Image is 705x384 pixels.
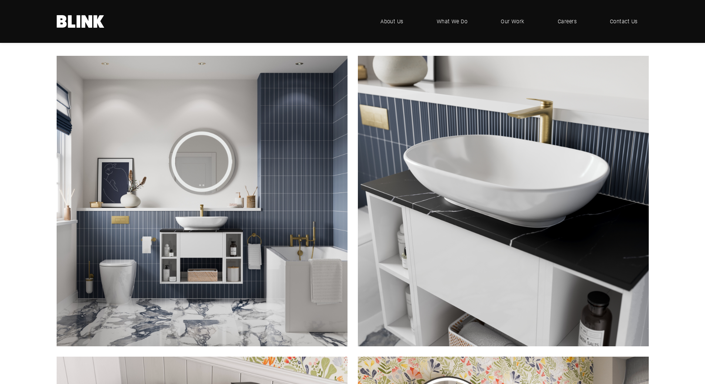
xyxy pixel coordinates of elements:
[501,17,524,26] span: Our Work
[610,17,638,26] span: Contact Us
[558,17,577,26] span: Careers
[599,10,649,33] a: Contact Us
[57,56,348,346] img: a bathroom with a sink, toilet, and bathtub
[369,10,414,33] a: About Us
[380,17,403,26] span: About Us
[57,15,105,28] a: Home
[547,10,588,33] a: Careers
[358,56,649,346] img: a white bowl sink sitting on top of a black counter
[426,10,479,33] a: What We Do
[437,17,468,26] span: What We Do
[490,10,536,33] a: Our Work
